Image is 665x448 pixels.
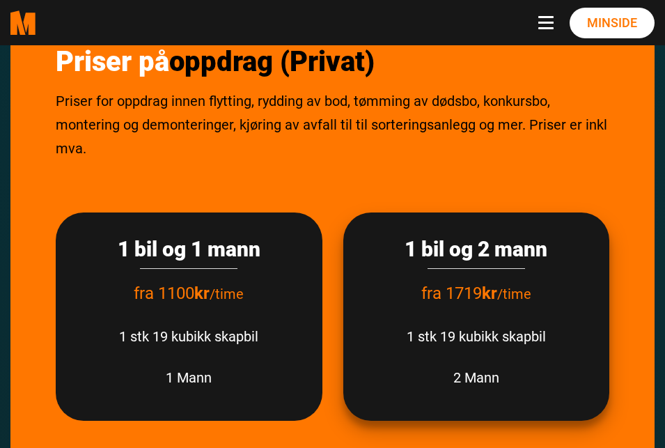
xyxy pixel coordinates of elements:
[56,45,609,79] h2: Priser på
[70,237,308,262] h3: 1 bil og 1 mann
[134,284,210,303] span: fra 1100
[70,325,308,348] p: 1 stk 19 kubikk skapbil
[482,284,497,303] strong: kr
[421,284,497,303] span: fra 1719
[357,237,596,262] h3: 1 bil og 2 mann
[538,16,559,30] button: Navbar toggle button
[169,45,375,78] span: oppdrag (Privat)
[70,366,308,389] p: 1 Mann
[357,325,596,348] p: 1 stk 19 kubikk skapbil
[357,366,596,389] p: 2 Mann
[210,286,244,302] span: /time
[194,284,210,303] strong: kr
[497,286,531,302] span: /time
[56,93,607,157] span: Priser for oppdrag innen flytting, rydding av bod, tømming av dødsbo, konkursbo, montering og dem...
[570,8,655,38] a: Minside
